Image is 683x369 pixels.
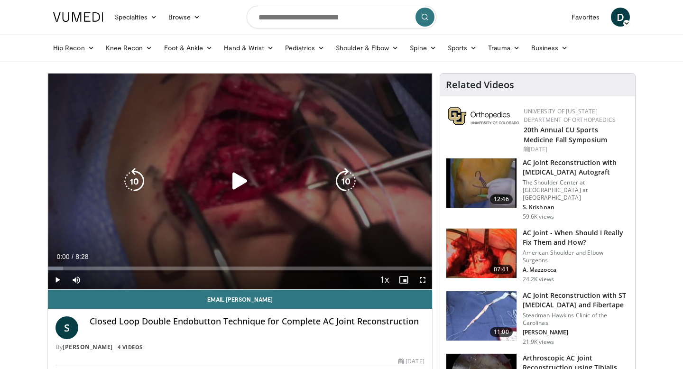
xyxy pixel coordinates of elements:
button: Play [48,270,67,289]
h3: AC Joint Reconstruction with ST [MEDICAL_DATA] and Fibertape [523,291,629,310]
h3: AC Joint Reconstruction with [MEDICAL_DATA] Autograft [523,158,629,177]
div: [DATE] [524,145,628,154]
a: Trauma [482,38,526,57]
a: Hip Recon [47,38,100,57]
a: University of [US_STATE] Department of Orthopaedics [524,107,616,124]
a: Email [PERSON_NAME] [48,290,432,309]
a: 12:46 AC Joint Reconstruction with [MEDICAL_DATA] Autograft The Shoulder Center at [GEOGRAPHIC_DA... [446,158,629,221]
p: [PERSON_NAME] [523,329,629,336]
img: VuMedi Logo [53,12,103,22]
img: 134172_0000_1.png.150x105_q85_crop-smart_upscale.jpg [446,158,517,208]
a: Pediatrics [279,38,330,57]
p: A. Mazzocca [523,266,629,274]
p: 21.9K views [523,338,554,346]
a: Knee Recon [100,38,158,57]
a: Business [526,38,574,57]
a: Foot & Ankle [158,38,219,57]
img: 325549_0000_1.png.150x105_q85_crop-smart_upscale.jpg [446,291,517,341]
a: 07:41 AC Joint - When Should I Really Fix Them and How? American Shoulder and Elbow Surgeons A. M... [446,228,629,283]
img: mazz_3.png.150x105_q85_crop-smart_upscale.jpg [446,229,517,278]
span: 8:28 [75,253,88,260]
span: 12:46 [490,194,513,204]
div: Progress Bar [48,267,432,270]
input: Search topics, interventions [247,6,436,28]
a: 11:00 AC Joint Reconstruction with ST [MEDICAL_DATA] and Fibertape Steadman Hawkins Clinic of the... [446,291,629,346]
span: 07:41 [490,265,513,274]
a: D [611,8,630,27]
img: 355603a8-37da-49b6-856f-e00d7e9307d3.png.150x105_q85_autocrop_double_scale_upscale_version-0.2.png [448,107,519,125]
div: By [55,343,425,351]
a: Browse [163,8,206,27]
a: Shoulder & Elbow [330,38,404,57]
a: [PERSON_NAME] [63,343,113,351]
p: American Shoulder and Elbow Surgeons [523,249,629,264]
span: 11:00 [490,327,513,337]
p: 24.2K views [523,276,554,283]
div: [DATE] [398,357,424,366]
a: S [55,316,78,339]
span: 0:00 [56,253,69,260]
a: Hand & Wrist [218,38,279,57]
a: Favorites [566,8,605,27]
button: Mute [67,270,86,289]
a: 20th Annual CU Sports Medicine Fall Symposium [524,125,607,144]
button: Fullscreen [413,270,432,289]
h4: Related Videos [446,79,514,91]
h3: AC Joint - When Should I Really Fix Them and How? [523,228,629,247]
a: Spine [404,38,442,57]
p: The Shoulder Center at [GEOGRAPHIC_DATA] at [GEOGRAPHIC_DATA] [523,179,629,202]
button: Enable picture-in-picture mode [394,270,413,289]
h4: Closed Loop Double Endobutton Technique for Complete AC Joint Reconstruction [90,316,425,327]
p: 59.6K views [523,213,554,221]
a: Sports [442,38,483,57]
video-js: Video Player [48,74,432,290]
a: 4 Videos [114,343,146,351]
button: Playback Rate [375,270,394,289]
p: Steadman Hawkins Clinic of the Carolinas [523,312,629,327]
p: S. Krishnan [523,203,629,211]
span: / [72,253,74,260]
a: Specialties [109,8,163,27]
